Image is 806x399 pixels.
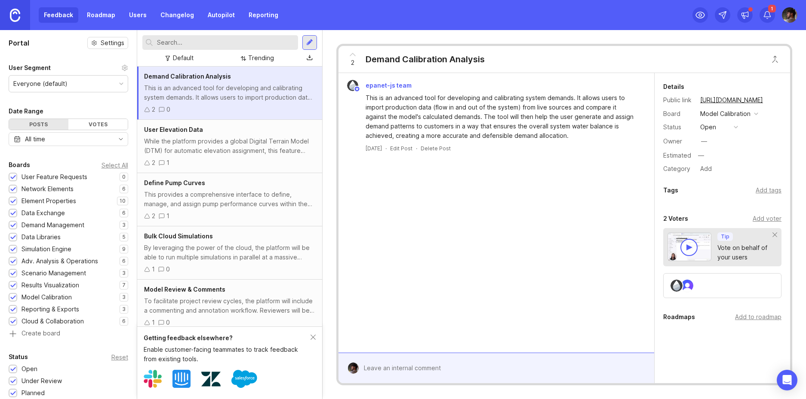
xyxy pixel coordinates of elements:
[137,173,322,226] a: Define Pump CurvesThis provides a comprehensive interface to define, manage, and assign pump perf...
[701,137,707,146] div: —
[144,243,315,262] div: By leveraging the power of the cloud, the platform will be able to run multiple simulations in pa...
[22,172,87,182] div: User Feature Requests
[693,163,714,174] a: Add
[9,63,51,73] div: User Segment
[9,106,43,116] div: Date Range
[9,160,30,170] div: Boards
[348,362,359,374] img: Sam Payá
[166,318,170,327] div: 0
[721,233,729,240] p: Tip
[144,137,315,155] div: While the platform provides a global Digital Terrain Model (DTM) for automatic elevation assignme...
[144,333,311,343] div: Getting feedback elsewhere?
[663,122,693,132] div: Status
[201,369,221,389] img: Zendesk logo
[22,376,62,386] div: Under Review
[248,53,274,63] div: Trending
[111,355,128,359] div: Reset
[152,105,155,114] div: 2
[768,5,776,12] span: 1
[777,370,797,390] div: Open Intercom Messenger
[122,222,126,228] p: 3
[203,7,240,23] a: Autopilot
[137,226,322,280] a: Bulk Cloud SimulationsBy leveraging the power of the cloud, the platform will be able to run mult...
[342,80,418,91] a: epanet-js teamepanet-js team
[172,370,191,388] img: Intercom logo
[366,145,382,152] span: [DATE]
[243,7,283,23] a: Reporting
[152,158,155,168] div: 2
[152,211,155,221] div: 2
[663,164,693,174] div: Category
[22,208,65,218] div: Data Exchange
[22,364,37,374] div: Open
[144,83,315,102] div: This is an advanced tool for developing and calibrating system demands. It allows users to import...
[13,79,68,88] div: Everyone (default)
[22,292,72,302] div: Model Calibration
[122,234,126,241] p: 5
[122,294,126,301] p: 3
[144,179,205,186] span: Define Pump Curves
[144,286,225,293] span: Model Review & Comments
[10,9,20,22] img: Canny Home
[22,184,74,194] div: Network Elements
[9,352,28,362] div: Status
[663,152,691,158] div: Estimated
[663,185,678,195] div: Tags
[663,109,693,119] div: Board
[122,246,126,253] p: 9
[144,190,315,209] div: This provides a comprehensive interface to define, manage, and assign pump performance curves wit...
[782,7,797,23] img: Sam Payá
[735,312,781,322] div: Add to roadmap
[22,220,84,230] div: Demand Management
[663,213,688,224] div: 2 Voters
[137,67,322,120] a: Demand Calibration AnalysisThis is an advanced tool for developing and calibrating system demands...
[663,82,684,92] div: Details
[166,265,170,274] div: 0
[87,37,128,49] button: Settings
[173,53,194,63] div: Default
[390,145,412,152] div: Edit Post
[22,317,84,326] div: Cloud & Collaboration
[698,163,714,174] div: Add
[22,268,86,278] div: Scenario Management
[671,280,683,292] img: epanet-js team
[366,93,637,140] div: This is an advanced tool for developing and calibrating system demands. It allows users to import...
[157,38,295,47] input: Search...
[22,256,98,266] div: Adv. Analysis & Operations
[144,126,203,133] span: User Elevation Data
[22,244,71,254] div: Simulation Engine
[166,105,170,114] div: 0
[22,280,79,290] div: Results Visualization
[756,186,781,195] div: Add tags
[416,145,417,152] div: ·
[663,137,693,146] div: Owner
[82,7,120,23] a: Roadmap
[144,232,213,240] span: Bulk Cloud Simulations
[114,136,128,143] svg: toggle icon
[663,312,695,322] div: Roadmaps
[166,211,169,221] div: 1
[668,232,711,261] img: video-thumbnail-vote-d41b83416815613422e2ca741bf692cc.jpg
[122,210,126,216] p: 6
[700,109,751,119] div: Model Calibration
[22,232,61,242] div: Data Libraries
[68,119,128,130] div: Votes
[101,39,124,47] span: Settings
[9,330,128,338] a: Create board
[698,94,766,106] a: [URL][DOMAIN_NAME]
[144,296,315,315] div: To facilitate project review cycles, the platform will include a commenting and annotation workfl...
[681,280,693,292] img: Carlos Macías
[366,82,412,89] span: epanet-js team
[152,265,155,274] div: 1
[144,73,231,80] span: Demand Calibration Analysis
[122,282,126,289] p: 7
[122,186,126,192] p: 6
[766,51,784,68] button: Close button
[122,306,126,313] p: 3
[663,95,693,105] div: Public link
[120,198,126,204] p: 10
[231,366,257,392] img: Salesforce logo
[700,122,716,132] div: open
